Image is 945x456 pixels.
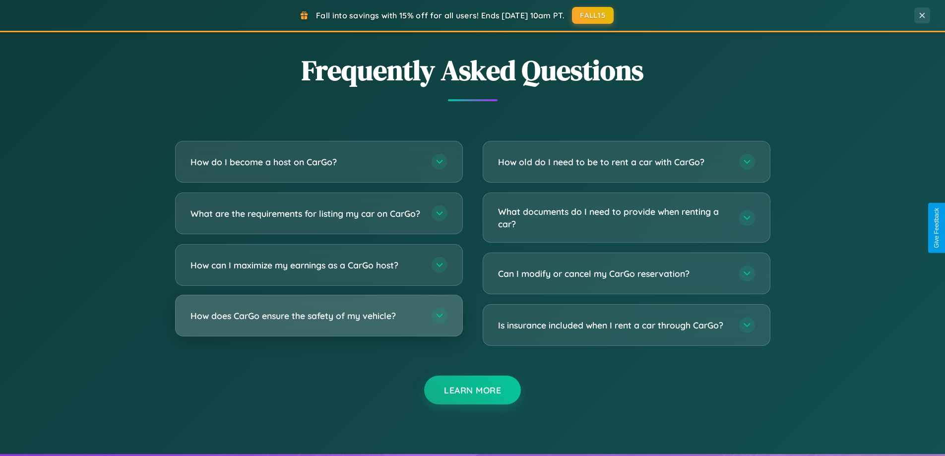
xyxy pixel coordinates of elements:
[498,267,729,280] h3: Can I modify or cancel my CarGo reservation?
[572,7,614,24] button: FALL15
[498,319,729,331] h3: Is insurance included when I rent a car through CarGo?
[190,156,422,168] h3: How do I become a host on CarGo?
[498,156,729,168] h3: How old do I need to be to rent a car with CarGo?
[190,207,422,220] h3: What are the requirements for listing my car on CarGo?
[498,205,729,230] h3: What documents do I need to provide when renting a car?
[424,376,521,404] button: Learn More
[933,208,940,248] div: Give Feedback
[190,310,422,322] h3: How does CarGo ensure the safety of my vehicle?
[175,51,770,89] h2: Frequently Asked Questions
[316,10,565,20] span: Fall into savings with 15% off for all users! Ends [DATE] 10am PT.
[190,259,422,271] h3: How can I maximize my earnings as a CarGo host?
